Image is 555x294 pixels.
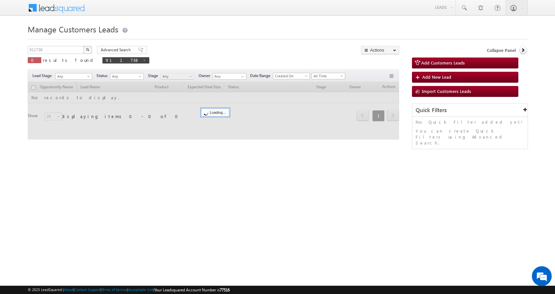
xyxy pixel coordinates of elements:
[101,47,133,53] span: Advanced Search
[487,47,516,53] span: Collapse Panel
[110,73,142,79] span: Any
[31,57,38,63] span: 0
[128,287,153,292] a: Acceptable Use
[154,287,230,292] span: Your Leadsquared Account Number is
[361,46,399,54] button: Actions
[148,73,161,79] span: Stage
[312,73,345,79] a: All Time
[273,73,310,79] a: Created On
[421,60,465,65] span: Add Customers Leads
[55,73,92,80] a: Any
[412,104,528,117] div: Quick Filters
[74,287,100,292] a: Contact Support
[416,128,524,146] p: You can create Quick Filters using Advanced Search.
[416,119,524,125] p: No Quick Filter added yet!
[250,73,273,79] span: Date Range
[55,73,90,79] span: Any
[28,287,230,293] span: © 2025 LeadSquared | | | | |
[86,48,89,51] img: Search
[220,287,230,292] span: 77516
[101,287,127,292] a: Terms of Service
[213,73,246,80] input: Type to Search
[273,73,308,79] span: Created On
[422,88,471,94] span: Import Customers Leads
[238,73,246,80] a: Show All Items
[312,73,343,79] span: All Time
[110,73,144,80] a: Any
[199,73,213,79] span: Owner
[96,73,110,79] span: Status
[64,287,73,292] a: About
[161,73,192,79] span: Any
[106,57,139,63] span: 911738
[32,73,54,79] span: Lead Stage
[161,73,194,80] a: Any
[43,57,95,63] span: results found
[28,24,118,34] span: Manage Customers Leads
[201,108,229,116] div: Loading...
[422,74,451,80] span: Add New Lead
